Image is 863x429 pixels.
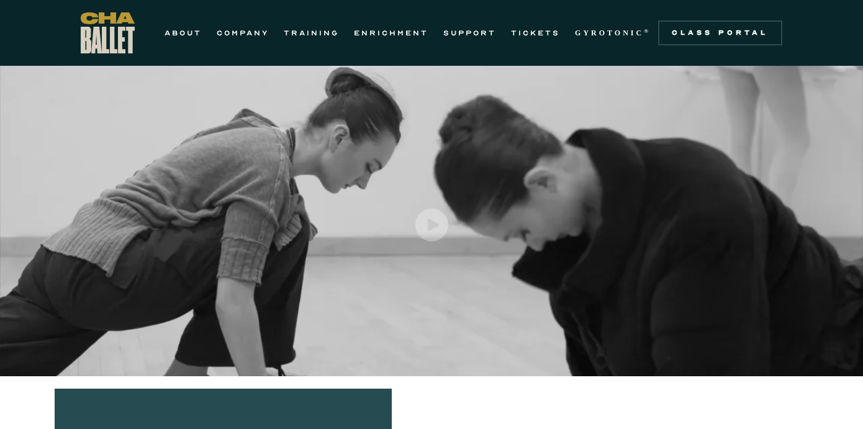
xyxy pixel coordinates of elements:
a: TRAINING [284,25,339,40]
sup: ® [644,28,651,34]
a: ENRICHMENT [354,25,428,40]
a: COMPANY [217,25,269,40]
a: Class Portal [658,20,782,45]
a: TICKETS [511,25,560,40]
a: ABOUT [165,25,202,40]
a: SUPPORT [443,25,496,40]
a: home [81,12,135,53]
div: Class Portal [666,28,775,38]
strong: GYROTONIC [575,29,644,37]
a: GYROTONIC® [575,25,651,40]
